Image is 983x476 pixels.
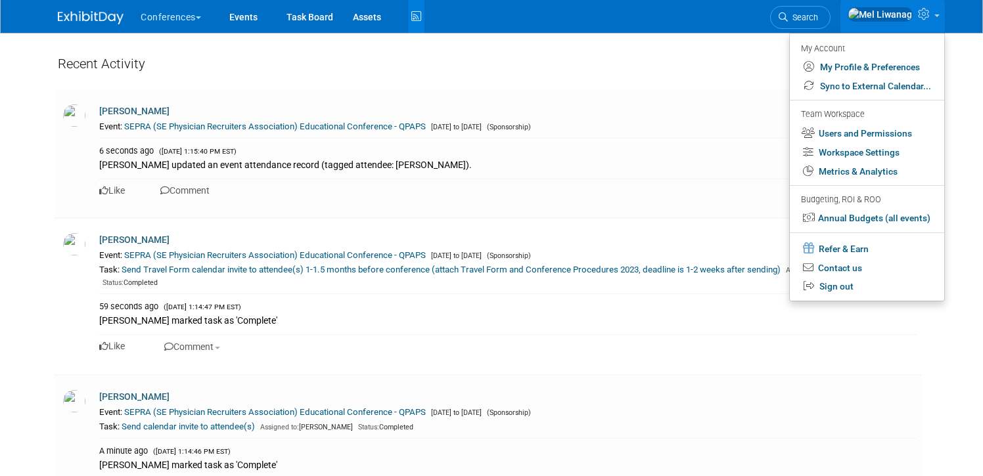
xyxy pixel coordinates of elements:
[428,251,482,260] span: [DATE] to [DATE]
[788,12,818,22] span: Search
[801,193,931,207] div: Budgeting, ROI & ROO
[848,7,913,22] img: Mel Liwanag
[786,266,825,274] span: Assigned to:
[124,250,426,260] a: SEPRA (SE Physician Recruiters Association) Educational Conference - QPAPS
[99,185,125,196] a: Like
[801,108,931,122] div: Team Workspace
[790,238,944,259] a: Refer & Earn
[790,277,944,296] a: Sign out
[99,313,917,327] div: [PERSON_NAME] marked task as 'Complete'
[160,185,210,196] a: Comment
[801,40,931,56] div: My Account
[150,447,231,456] span: ([DATE] 1:14:46 PM EST)
[156,147,237,156] span: ([DATE] 1:15:40 PM EST)
[260,423,299,431] span: Assigned to:
[99,278,158,287] span: Completed
[428,123,482,131] span: [DATE] to [DATE]
[355,423,413,431] span: Completed
[160,303,241,311] span: ([DATE] 1:14:47 PM EST)
[783,266,879,274] span: [PERSON_NAME]
[124,121,426,131] a: SEPRA (SE Physician Recruiters Association) Educational Conference - QPAPS
[122,422,255,431] a: Send calendar invite to attendee(s)
[99,391,170,402] a: [PERSON_NAME]
[790,143,944,162] a: Workspace Settings
[484,123,531,131] span: (Sponsorship)
[790,259,944,278] a: Contact us
[99,250,122,260] span: Event:
[99,422,120,431] span: Task:
[99,407,122,417] span: Event:
[484,251,531,260] span: (Sponsorship)
[160,339,224,354] button: Comment
[99,234,170,245] a: [PERSON_NAME]
[99,157,917,171] div: [PERSON_NAME] updated an event attendance record (tagged attendee: [PERSON_NAME]).
[790,58,944,77] a: My Profile & Preferences
[99,457,917,471] div: [PERSON_NAME] marked task as 'Complete'
[790,209,944,228] a: Annual Budgets (all events)
[99,341,125,351] a: Like
[99,106,170,116] a: [PERSON_NAME]
[358,423,379,431] span: Status:
[58,49,865,84] div: Recent Activity
[99,121,122,131] span: Event:
[99,446,148,456] span: A minute ago
[124,407,426,417] a: SEPRA (SE Physician Recruiters Association) Educational Conference - QPAPS
[99,146,154,156] span: 6 seconds ago
[58,11,124,24] img: ExhibitDay
[790,77,944,96] a: Sync to External Calendar...
[770,6,831,29] a: Search
[122,265,781,274] a: Send Travel Form calendar invite to attendee(s) 1-1.5 months before conference (attach Travel For...
[103,278,124,287] span: Status:
[99,265,120,274] span: Task:
[790,162,944,181] a: Metrics & Analytics
[428,408,482,417] span: [DATE] to [DATE]
[790,124,944,143] a: Users and Permissions
[99,301,158,311] span: 59 seconds ago
[257,423,353,431] span: [PERSON_NAME]
[484,408,531,417] span: (Sponsorship)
